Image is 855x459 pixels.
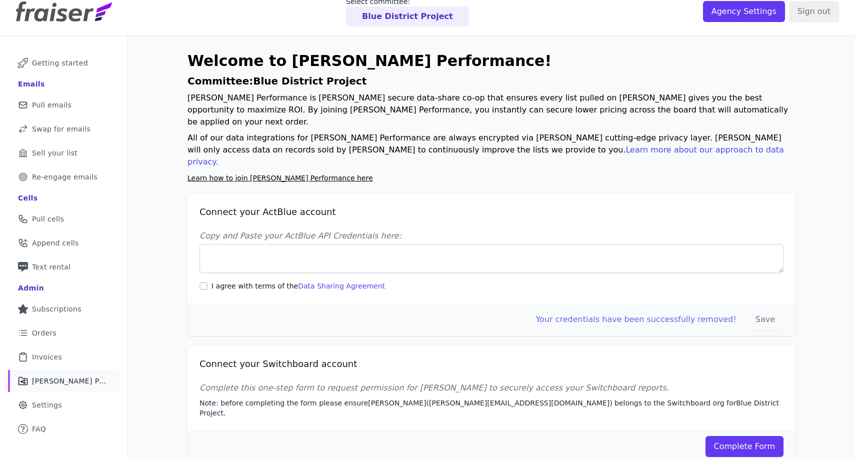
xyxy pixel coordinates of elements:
[18,193,37,203] div: Cells
[32,262,71,272] span: Text rental
[705,436,784,457] a: Complete Form
[18,79,45,89] div: Emails
[18,283,44,293] div: Admin
[187,52,795,70] h1: Welcome to [PERSON_NAME] Performance!
[747,309,783,330] button: Save
[789,1,839,22] input: Sign out
[8,118,119,140] a: Swap for emails
[16,1,112,21] img: Fraiser Logo
[32,424,46,434] span: FAQ
[187,132,795,168] p: All of our data integrations for [PERSON_NAME] Performance are always encrypted via [PERSON_NAME]...
[32,328,56,338] span: Orders
[187,92,795,128] p: [PERSON_NAME] Performance is [PERSON_NAME] secure data-share co-op that ensures every list pulled...
[8,394,119,416] a: Settings
[187,74,795,88] h1: Committee: Blue District Project
[8,166,119,188] a: Re-engage emails
[32,238,79,248] span: Append cells
[8,208,119,230] a: Pull cells
[32,214,64,224] span: Pull cells
[32,100,71,110] span: Pull emails
[8,322,119,344] a: Orders
[211,281,385,291] label: I agree with terms of the
[32,148,77,158] span: Sell your list
[703,1,785,22] input: Agency Settings
[32,124,90,134] span: Swap for emails
[298,282,385,290] a: Data Sharing Agreement
[8,418,119,440] a: FAQ
[199,398,783,418] p: Note: before completing the form please ensure [PERSON_NAME] ( [PERSON_NAME][EMAIL_ADDRESS][DOMAI...
[535,314,736,324] span: Your credentials have been successfully removed!
[8,256,119,278] a: Text rental
[8,346,119,368] a: Invoices
[199,230,783,242] label: Copy and Paste your ActBlue API Credentials here:
[8,142,119,164] a: Sell your list
[32,376,107,386] span: [PERSON_NAME] Performance
[32,352,62,362] span: Invoices
[32,400,62,410] span: Settings
[199,382,783,394] p: Complete this one-step form to request permission for [PERSON_NAME] to securely access your Switc...
[32,172,97,182] span: Re-engage emails
[199,206,783,218] h2: Connect your ActBlue account
[8,232,119,254] a: Append cells
[199,358,783,370] h2: Connect your Switchboard account
[8,298,119,320] a: Subscriptions
[8,94,119,116] a: Pull emails
[8,370,119,392] a: [PERSON_NAME] Performance
[187,174,373,182] a: Learn how to join [PERSON_NAME] Performance here
[8,52,119,74] a: Getting started
[32,58,88,68] span: Getting started
[362,10,453,22] p: Blue District Project
[32,304,81,314] span: Subscriptions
